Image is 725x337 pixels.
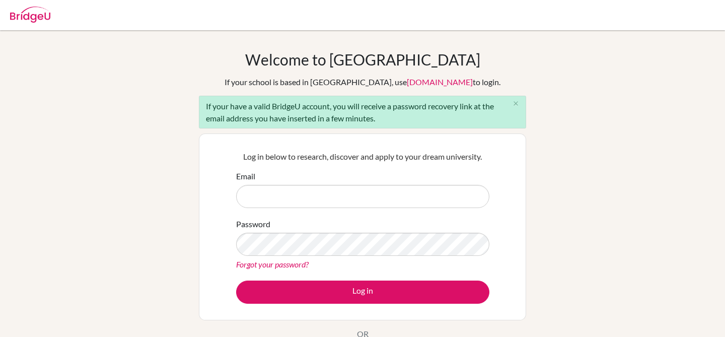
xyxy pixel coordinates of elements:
[236,218,270,230] label: Password
[512,100,520,107] i: close
[245,50,480,69] h1: Welcome to [GEOGRAPHIC_DATA]
[505,96,526,111] button: Close
[407,77,473,87] a: [DOMAIN_NAME]
[10,7,50,23] img: Bridge-U
[225,76,500,88] div: If your school is based in [GEOGRAPHIC_DATA], use to login.
[236,259,309,269] a: Forgot your password?
[236,170,255,182] label: Email
[236,151,489,163] p: Log in below to research, discover and apply to your dream university.
[236,281,489,304] button: Log in
[199,96,526,128] div: If your have a valid BridgeU account, you will receive a password recovery link at the email addr...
